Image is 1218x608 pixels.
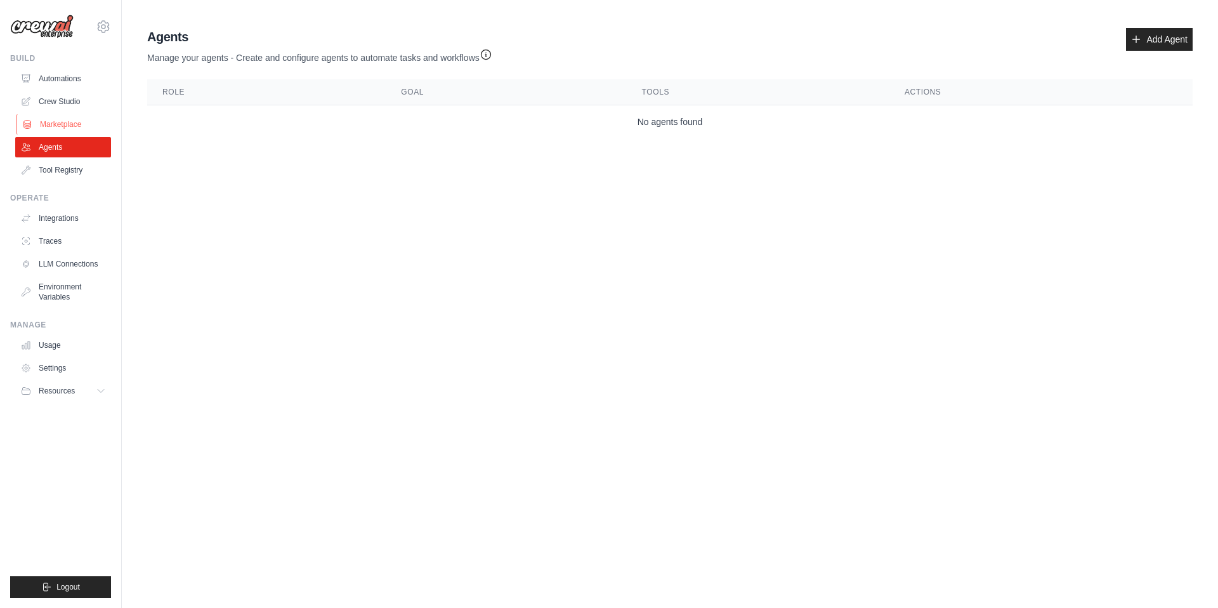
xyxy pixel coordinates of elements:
[627,79,889,105] th: Tools
[15,381,111,401] button: Resources
[147,79,386,105] th: Role
[15,231,111,251] a: Traces
[15,208,111,228] a: Integrations
[15,69,111,89] a: Automations
[10,193,111,203] div: Operate
[10,576,111,598] button: Logout
[39,386,75,396] span: Resources
[10,320,111,330] div: Manage
[15,137,111,157] a: Agents
[10,15,74,39] img: Logo
[15,277,111,307] a: Environment Variables
[147,46,492,64] p: Manage your agents - Create and configure agents to automate tasks and workflows
[15,91,111,112] a: Crew Studio
[147,105,1193,139] td: No agents found
[15,160,111,180] a: Tool Registry
[56,582,80,592] span: Logout
[15,358,111,378] a: Settings
[15,335,111,355] a: Usage
[889,79,1193,105] th: Actions
[147,28,492,46] h2: Agents
[15,254,111,274] a: LLM Connections
[16,114,112,135] a: Marketplace
[10,53,111,63] div: Build
[1126,28,1193,51] a: Add Agent
[386,79,626,105] th: Goal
